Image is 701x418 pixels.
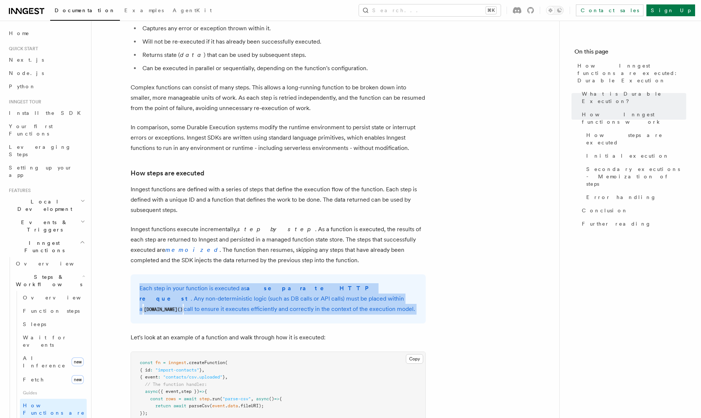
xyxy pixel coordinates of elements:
p: Let's look at an example of a function and walk through how it is executed: [131,332,426,343]
span: Initial execution [586,152,669,160]
span: AI Inference [23,355,66,369]
span: fn [155,360,160,365]
span: Node.js [9,70,44,76]
span: Overview [16,261,92,267]
span: How Inngest functions work [582,111,686,126]
a: Next.js [6,53,87,66]
span: : [158,374,160,380]
span: Conclusion [582,207,628,214]
span: new [72,375,84,384]
a: How steps are executed [131,168,204,178]
p: Each step in your function is executed as . Any non-deterministic logic (such as DB calls or API ... [139,283,417,315]
button: Local Development [6,195,87,216]
span: { [204,389,207,394]
p: Inngest functions execute incrementally, . As a function is executed, the results of each step ar... [131,224,426,265]
span: Home [9,30,30,37]
span: Overview [23,295,99,301]
span: How steps are executed [586,131,686,146]
span: ({ event [158,389,179,394]
a: Install the SDK [6,106,87,120]
button: Events & Triggers [6,216,87,236]
a: What is Durable Execution? [579,87,686,108]
span: Local Development [6,198,80,213]
span: .fileURI); [238,403,264,408]
span: Python [9,83,36,89]
span: Next.js [9,57,44,63]
span: }); [140,411,148,416]
button: Copy [406,354,423,364]
span: parseCsv [189,403,210,408]
span: Fetch [23,377,44,383]
span: What is Durable Execution? [582,90,686,105]
a: memoized [165,246,220,253]
code: [DOMAIN_NAME]() [142,306,184,313]
span: step }) [181,389,199,394]
a: How steps are executed [583,129,686,149]
a: Sign Up [646,4,695,16]
span: async [145,389,158,394]
span: , [202,367,204,373]
a: Function steps [20,304,87,318]
a: Wait for events [20,331,87,352]
a: Node.js [6,66,87,80]
span: rows [166,396,176,401]
span: => [274,396,279,401]
span: Quick start [6,46,38,52]
span: , [225,374,228,380]
a: Contact sales [576,4,643,16]
span: Sleeps [23,321,46,327]
span: new [72,357,84,366]
a: Python [6,80,87,93]
a: Conclusion [579,204,686,217]
li: Can be executed in parallel or sequentially, depending on the function's configuration. [140,63,426,73]
span: Error handling [586,193,656,201]
span: : [150,367,153,373]
span: Features [6,188,31,193]
span: data [228,403,238,408]
li: Returns state ( ) that can be used by subsequent steps. [140,50,426,60]
span: Guides [20,387,87,399]
a: AI Inferencenew [20,352,87,372]
span: Your first Functions [9,123,53,137]
span: Setting up your app [9,165,72,178]
a: Overview [13,257,87,270]
h4: On this page [574,47,686,59]
a: How Inngest functions are executed: Durable Execution [574,59,686,87]
span: async [256,396,269,401]
span: event [212,403,225,408]
span: Secondary executions - Memoization of steps [586,165,686,188]
span: { event [140,374,158,380]
a: Initial execution [583,149,686,162]
a: Leveraging Steps [6,140,87,161]
span: } [199,367,202,373]
span: Wait for events [23,335,67,348]
span: = [163,360,166,365]
em: data [180,51,204,58]
p: Complex functions can consist of many steps. This allows a long-running function to be broken dow... [131,82,426,113]
a: Further reading [579,217,686,230]
span: } [222,374,225,380]
span: => [199,389,204,394]
span: ( [210,403,212,408]
a: Examples [120,2,168,20]
span: , [251,396,253,401]
span: Inngest Functions [6,239,80,254]
span: const [140,360,153,365]
a: Sleeps [20,318,87,331]
span: .run [210,396,220,401]
button: Steps & Workflows [13,270,87,291]
a: Overview [20,291,87,304]
span: Documentation [55,7,115,13]
span: "import-contacts" [155,367,199,373]
kbd: ⌘K [486,7,496,14]
span: Inngest tour [6,99,41,105]
li: Will not be re-executed if it has already been successfully executed. [140,37,426,47]
span: "contacts/csv.uploaded" [163,374,222,380]
span: Function steps [23,308,80,314]
a: Documentation [50,2,120,21]
li: Captures any error or exception thrown within it. [140,23,426,34]
span: () [269,396,274,401]
a: Secondary executions - Memoization of steps [583,162,686,191]
span: const [150,396,163,401]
